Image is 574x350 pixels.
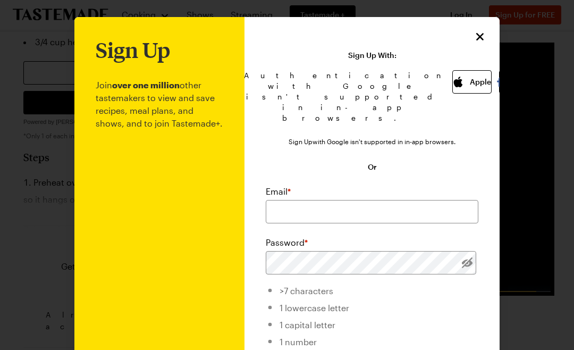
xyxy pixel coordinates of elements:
label: Password [266,236,308,249]
b: over one million [112,80,180,90]
span: >7 characters [280,286,333,296]
div: Sign Up with Google isn't supported in in-app browsers. [289,137,455,146]
span: 1 lowercase letter [280,303,349,313]
button: Close [473,30,487,44]
p: Sign Up With: [348,51,396,60]
span: Or [368,162,377,172]
h1: Sign Up [96,38,170,62]
span: 1 capital letter [280,320,335,330]
div: Authentication with Google isn't supported in in-app browsers. [244,70,445,123]
span: 1 number [280,337,317,347]
button: Facebook [499,70,542,94]
button: Apple [452,70,492,94]
label: Email [266,185,291,198]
